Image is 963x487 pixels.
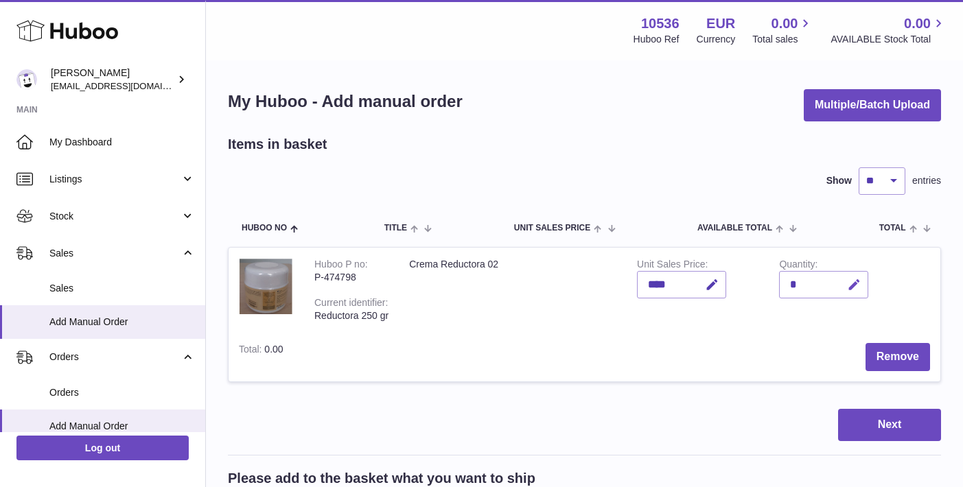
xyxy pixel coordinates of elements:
[51,80,202,91] span: [EMAIL_ADDRESS][DOMAIN_NAME]
[49,282,195,295] span: Sales
[866,343,930,371] button: Remove
[49,173,181,186] span: Listings
[49,316,195,329] span: Add Manual Order
[49,386,195,399] span: Orders
[314,309,388,322] div: Reductora 250 gr
[314,297,388,311] div: Current identifier
[831,33,947,46] span: AVAILABLE Stock Total
[51,67,174,93] div: [PERSON_NAME]
[242,224,287,233] span: Huboo no
[314,271,388,284] div: P-474798
[228,135,327,154] h2: Items in basket
[771,14,798,33] span: 0.00
[637,259,708,273] label: Unit Sales Price
[826,174,852,187] label: Show
[514,224,590,233] span: Unit Sales Price
[49,210,181,223] span: Stock
[384,224,407,233] span: Title
[752,33,813,46] span: Total sales
[49,420,195,433] span: Add Manual Order
[804,89,941,121] button: Multiple/Batch Upload
[239,344,264,358] label: Total
[49,351,181,364] span: Orders
[49,136,195,149] span: My Dashboard
[16,69,37,90] img: riberoyepescamila@hotmail.com
[879,224,906,233] span: Total
[697,224,772,233] span: AVAILABLE Total
[228,91,463,112] h1: My Huboo - Add manual order
[779,259,817,273] label: Quantity
[641,14,680,33] strong: 10536
[904,14,931,33] span: 0.00
[831,14,947,46] a: 0.00 AVAILABLE Stock Total
[634,33,680,46] div: Huboo Ref
[264,344,283,355] span: 0.00
[697,33,736,46] div: Currency
[838,409,941,441] button: Next
[752,14,813,46] a: 0.00 Total sales
[399,248,627,333] td: Crema Reductora 02
[912,174,941,187] span: entries
[314,259,368,273] div: Huboo P no
[239,258,294,314] img: Crema Reductora 02
[16,436,189,460] a: Log out
[706,14,735,33] strong: EUR
[49,247,181,260] span: Sales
